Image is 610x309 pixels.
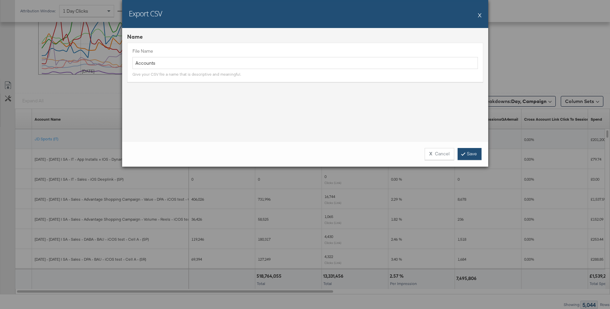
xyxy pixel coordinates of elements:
div: Name [127,33,483,41]
label: File Name [132,48,478,54]
a: Save [458,148,482,160]
h2: Export CSV [129,8,162,18]
strong: X [429,151,432,157]
button: X [478,8,482,22]
button: XCancel [425,148,454,160]
div: Give your CSV file a name that is descriptive and meaningful. [132,72,241,77]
